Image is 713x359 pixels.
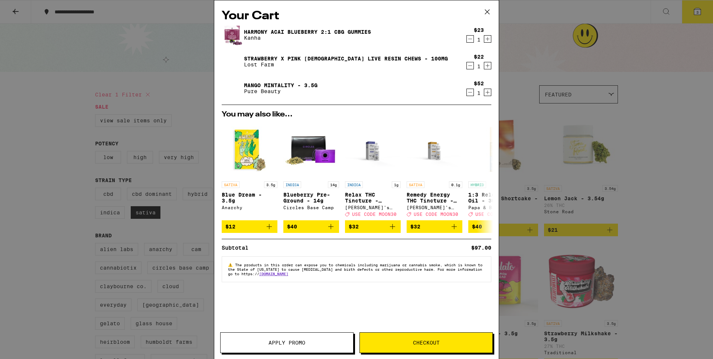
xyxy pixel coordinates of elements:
[474,90,484,96] div: 1
[474,37,484,43] div: 1
[392,181,401,188] p: 1g
[244,88,318,94] p: Pure Beauty
[474,80,484,86] div: $52
[484,35,491,43] button: Increment
[222,192,277,204] p: Blue Dream - 3.5g
[225,224,235,230] span: $12
[222,111,491,118] h2: You may also like...
[345,122,401,178] img: Mary's Medicinals - Relax THC Tincture - 1000mg
[468,205,524,210] div: Papa & Barkley
[264,181,277,188] p: 3.5g
[468,220,524,233] button: Add to bag
[345,205,401,210] div: [PERSON_NAME]'s Medicinals
[283,181,301,188] p: INDICA
[283,122,339,220] a: Open page for Blueberry Pre-Ground - 14g from Circles Base Camp
[407,220,462,233] button: Add to bag
[328,181,339,188] p: 14g
[244,35,371,41] p: Kanha
[222,78,242,99] img: Mango Mintality - 3.5g
[244,62,448,67] p: Lost Farm
[359,332,493,353] button: Checkout
[468,181,486,188] p: HYBRID
[283,220,339,233] button: Add to bag
[468,122,524,220] a: Open page for 1:3 Releaf Body Oil - 300mg from Papa & Barkley
[466,62,474,69] button: Decrement
[222,51,242,72] img: Strawberry x Pink Jesus Live Resin Chews - 100mg
[259,271,288,276] a: [DOMAIN_NAME]
[244,29,371,35] a: Harmony Acai Blueberry 2:1 CBG Gummies
[474,27,484,33] div: $23
[414,212,458,217] span: USE CODE MOON30
[407,205,462,210] div: [PERSON_NAME]'s Medicinals
[268,340,305,345] span: Apply Promo
[352,212,397,217] span: USE CODE MOON30
[220,332,354,353] button: Apply Promo
[407,122,462,178] img: Mary's Medicinals - Remedy Energy THC Tincture - 1000mg
[449,181,462,188] p: 0.1g
[228,263,235,267] span: ⚠️
[222,8,491,24] h2: Your Cart
[222,205,277,210] div: Anarchy
[222,24,242,46] img: Harmony Acai Blueberry 2:1 CBG Gummies
[407,122,462,220] a: Open page for Remedy Energy THC Tincture - 1000mg from Mary's Medicinals
[413,340,440,345] span: Checkout
[222,122,277,220] a: Open page for Blue Dream - 3.5g from Anarchy
[466,35,474,43] button: Decrement
[228,263,482,276] span: The products in this order can expose you to chemicals including marijuana or cannabis smoke, whi...
[345,181,363,188] p: INDICA
[471,245,491,250] div: $97.00
[474,63,484,69] div: 1
[345,220,401,233] button: Add to bag
[345,192,401,204] p: Relax THC Tincture - 1000mg
[407,192,462,204] p: Remedy Energy THC Tincture - 1000mg
[407,181,424,188] p: SATIVA
[468,122,524,178] img: Papa & Barkley - 1:3 Releaf Body Oil - 300mg
[410,224,420,230] span: $32
[244,56,448,62] a: Strawberry x Pink [DEMOGRAPHIC_DATA] Live Resin Chews - 100mg
[468,192,524,204] p: 1:3 Releaf Body Oil - 300mg
[484,62,491,69] button: Increment
[484,89,491,96] button: Increment
[222,122,277,178] img: Anarchy - Blue Dream - 3.5g
[222,220,277,233] button: Add to bag
[283,122,339,178] img: Circles Base Camp - Blueberry Pre-Ground - 14g
[475,212,520,217] span: USE CODE MOON30
[222,245,254,250] div: Subtotal
[472,224,482,230] span: $40
[349,224,359,230] span: $32
[283,205,339,210] div: Circles Base Camp
[345,122,401,220] a: Open page for Relax THC Tincture - 1000mg from Mary's Medicinals
[244,82,318,88] a: Mango Mintality - 3.5g
[287,224,297,230] span: $40
[474,54,484,60] div: $22
[283,192,339,204] p: Blueberry Pre-Ground - 14g
[466,89,474,96] button: Decrement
